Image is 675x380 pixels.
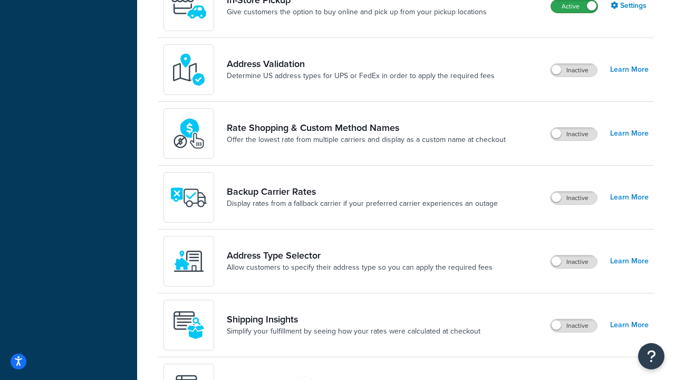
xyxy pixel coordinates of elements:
a: Allow customers to specify their address type so you can apply the required fees [227,262,493,273]
a: Determine US address types for UPS or FedEx in order to apply the required fees [227,71,495,81]
a: Backup Carrier Rates [227,186,498,197]
a: Offer the lowest rate from multiple carriers and display as a custom name at checkout [227,135,506,145]
a: Give customers the option to buy online and pick up from your pickup locations [227,7,487,17]
a: Learn More [610,126,649,141]
a: Learn More [610,62,649,77]
label: Inactive [551,192,597,204]
a: Rate Shopping & Custom Method Names [227,122,506,134]
a: Address Type Selector [227,250,493,261]
a: Shipping Insights [227,313,480,325]
label: Inactive [551,319,597,332]
img: icon-duo-feat-backup-carrier-4420b188.png [170,179,207,216]
a: Learn More [610,318,649,332]
img: wNXZ4XiVfOSSwAAAABJRU5ErkJggg== [170,243,207,280]
img: icon-duo-feat-rate-shopping-ecdd8bed.png [170,115,207,152]
label: Inactive [551,64,597,77]
label: Inactive [551,255,597,268]
img: kIG8fy0lQAAAABJRU5ErkJggg== [170,51,207,88]
label: Inactive [551,128,597,140]
a: Address Validation [227,58,495,70]
a: Simplify your fulfillment by seeing how your rates were calculated at checkout [227,326,480,337]
img: Acw9rhKYsOEjAAAAAElFTkSuQmCC [170,307,207,344]
a: Learn More [610,254,649,269]
a: Display rates from a fallback carrier if your preferred carrier experiences an outage [227,198,498,209]
a: Learn More [610,190,649,205]
button: Open Resource Center [638,343,664,369]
